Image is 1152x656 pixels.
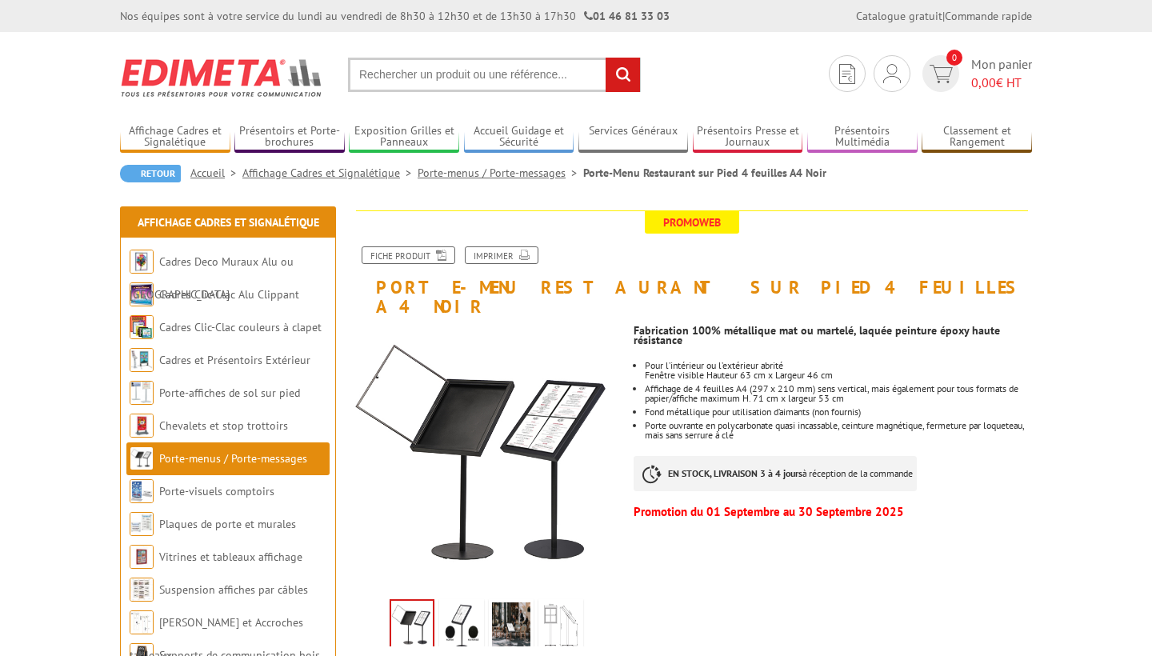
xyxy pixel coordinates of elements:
[645,361,1032,370] p: Pour l’intérieur ou l’extérieur abrité
[242,166,418,180] a: Affichage Cadres et Signalétique
[492,602,530,652] img: 215592_restaurant_porte_menu_4xa4_terrasse.jpg
[130,315,154,339] img: Cadres Clic-Clac couleurs à clapet
[634,323,1000,347] strong: Fabrication 100% métallique mat ou martelé, laquée peinture époxy haute résistance
[645,211,739,234] span: Promoweb
[130,250,154,274] img: Cadres Deco Muraux Alu ou Bois
[120,48,324,107] img: Edimeta
[606,58,640,92] input: rechercher
[348,58,641,92] input: Rechercher un produit ou une référence...
[883,64,901,83] img: devis rapide
[349,124,459,150] a: Exposition Grilles et Panneaux
[946,50,962,66] span: 0
[130,254,294,302] a: Cadres Deco Muraux Alu ou [GEOGRAPHIC_DATA]
[120,124,230,150] a: Affichage Cadres et Signalétique
[971,74,1032,92] span: € HT
[634,507,1032,517] p: Promotion du 01 Septembre au 30 Septembre 2025
[578,124,689,150] a: Services Généraux
[645,370,1032,380] p: Fenêtre visible Hauteur 63 cm x Largeur 46 cm
[418,166,583,180] a: Porte-menus / Porte-messages
[583,165,826,181] li: Porte-Menu Restaurant sur Pied 4 feuilles A4 Noir
[584,9,670,23] strong: 01 46 81 33 03
[922,124,1032,150] a: Classement et Rangement
[693,124,803,150] a: Présentoirs Presse et Journaux
[159,320,322,334] a: Cadres Clic-Clac couleurs à clapet
[130,446,154,470] img: Porte-menus / Porte-messages
[234,124,345,150] a: Présentoirs et Porte-brochures
[856,9,942,23] a: Catalogue gratuit
[442,602,481,652] img: 21559_2215593_restaurant_porte_menu_4xa4.jpg
[159,418,288,433] a: Chevalets et stop trottoirs
[138,215,319,230] a: Affichage Cadres et Signalétique
[856,8,1032,24] div: |
[945,9,1032,23] a: Commande rapide
[120,165,181,182] a: Retour
[391,601,433,650] img: 215592_restaurant_porte_menu_4xa4_mat.jpg
[645,384,1032,403] li: Affichage de 4 feuilles A4 (297 x 210 mm) sens vertical, mais également pour tous formats de papi...
[120,8,670,24] div: Nos équipes sont à votre service du lundi au vendredi de 8h30 à 12h30 et de 13h30 à 17h30
[464,124,574,150] a: Accueil Guidage et Sécurité
[918,55,1032,92] a: devis rapide 0 Mon panier 0,00€ HT
[645,421,1032,440] li: Porte ouvrante en polycarbonate quasi incassable, ceinture magnétique, fermeture par loqueteau, m...
[159,386,300,400] a: Porte-affiches de sol sur pied
[130,348,154,372] img: Cadres et Présentoirs Extérieur
[971,55,1032,92] span: Mon panier
[465,246,538,264] a: Imprimer
[130,512,154,536] img: Plaques de porte et murales
[159,517,296,531] a: Plaques de porte et murales
[159,287,299,302] a: Cadres Clic-Clac Alu Clippant
[807,124,918,150] a: Présentoirs Multimédia
[971,74,996,90] span: 0,00
[159,484,274,498] a: Porte-visuels comptoirs
[930,65,953,83] img: devis rapide
[362,246,455,264] a: Fiche produit
[130,414,154,438] img: Chevalets et stop trottoirs
[159,451,307,466] a: Porte-menus / Porte-messages
[542,602,580,652] img: porte_menu_sur_pied_a4_4_feuilles_noir_215593.jpg
[839,64,855,84] img: devis rapide
[668,467,802,479] strong: EN STOCK, LIVRAISON 3 à 4 jours
[130,381,154,405] img: Porte-affiches de sol sur pied
[352,324,622,594] img: 215592_restaurant_porte_menu_4xa4_mat.jpg
[634,456,917,491] p: à réception de la commande
[645,407,1032,417] li: Fond métallique pour utilisation d’aimants (non fournis)
[159,353,310,367] a: Cadres et Présentoirs Extérieur
[190,166,242,180] a: Accueil
[130,479,154,503] img: Porte-visuels comptoirs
